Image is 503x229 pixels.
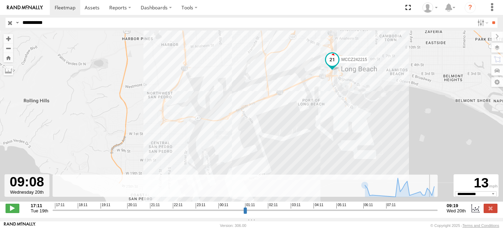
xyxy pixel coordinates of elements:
span: 03:11 [291,203,300,209]
i: ? [465,2,476,13]
span: 04:11 [314,203,323,209]
div: © Copyright 2025 - [430,223,499,228]
span: Tue 19th Aug 2025 [31,208,48,213]
button: Zoom out [3,43,13,53]
span: 22:11 [173,203,183,209]
div: 13 [455,175,497,191]
label: Measure [3,66,13,76]
img: rand-logo.svg [7,5,43,10]
span: 02:11 [268,203,278,209]
a: Terms and Conditions [463,223,499,228]
button: Zoom Home [3,53,13,62]
span: 18:11 [78,203,87,209]
span: 07:11 [386,203,396,209]
label: Map Settings [491,77,503,87]
div: Version: 306.00 [220,223,246,228]
span: MCCZ242215 [341,57,367,62]
span: Wed 20th Aug 2025 [447,208,466,213]
span: 06:11 [363,203,373,209]
span: 21:11 [150,203,160,209]
span: 20:11 [127,203,137,209]
div: Zulema McIntosch [420,2,440,13]
span: 00:11 [218,203,228,209]
strong: 09:19 [447,203,466,208]
strong: 17:11 [31,203,48,208]
span: 17:11 [55,203,65,209]
a: Visit our Website [4,222,36,229]
span: 05:11 [336,203,346,209]
span: 23:11 [196,203,205,209]
label: Close [484,204,497,213]
button: Zoom in [3,34,13,43]
label: Play/Stop [6,204,19,213]
label: Search Query [15,18,20,28]
span: 19:11 [101,203,110,209]
label: Search Filter Options [475,18,490,28]
span: 01:11 [245,203,255,209]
